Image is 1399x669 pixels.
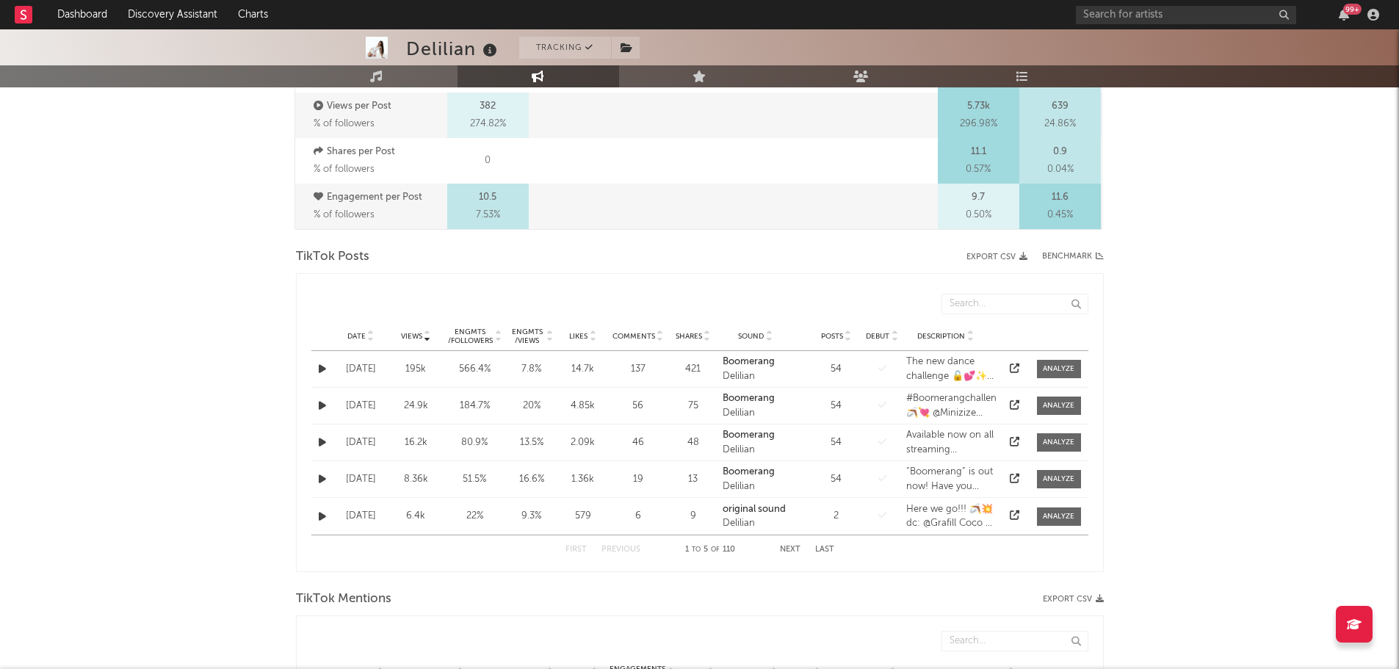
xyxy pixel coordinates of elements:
[671,472,715,487] div: 13
[612,435,664,450] div: 46
[906,355,997,383] div: The new dance challenge 🔓💕✨ เริ่มเลย 5! 6! 7! 8! 👏🏽 #Boomerang #BoomerangChallenge #Delilian #new...
[510,509,554,524] div: 9.3 %
[612,509,664,524] div: 6
[917,332,965,341] span: Description
[296,248,369,266] span: TikTok Posts
[723,516,789,531] div: Delilian
[480,98,496,115] p: 382
[723,480,789,494] div: Delilian
[966,161,991,178] span: 0.57 %
[510,435,554,450] div: 13.5 %
[971,143,986,161] p: 11.1
[1043,595,1104,604] button: Export CSV
[337,509,385,524] div: [DATE]
[1044,115,1076,133] span: 24.86 %
[814,509,858,524] div: 2
[723,406,789,421] div: Delilian
[447,435,502,450] div: 80.9 %
[906,465,997,493] div: “Boomerang” is out now! Have you listened to it yet? 🪃💕🎧 🔗 link in bio #Boomerang #Delilian #newm...
[1052,189,1069,206] p: 11.6
[561,509,605,524] div: 579
[612,399,664,413] div: 56
[337,362,385,377] div: [DATE]
[510,472,554,487] div: 16.6 %
[723,355,789,383] a: BoomerangDelilian
[314,143,444,161] p: Shares per Post
[519,37,611,59] button: Tracking
[314,189,444,206] p: Engagement per Post
[337,472,385,487] div: [DATE]
[723,502,789,531] a: original soundDelilian
[941,294,1088,314] input: Search...
[1047,161,1074,178] span: 0.04 %
[670,541,751,559] div: 1 5 110
[723,443,789,458] div: Delilian
[966,206,991,224] span: 0.50 %
[671,399,715,413] div: 75
[510,362,554,377] div: 7.8 %
[1076,6,1296,24] input: Search for artists
[447,362,502,377] div: 566.4 %
[601,546,640,554] button: Previous
[314,119,375,129] span: % of followers
[296,590,391,608] span: TikTok Mentions
[941,631,1088,651] input: Search...
[814,399,858,413] div: 54
[470,115,506,133] span: 274.82 %
[337,399,385,413] div: [DATE]
[711,546,720,553] span: of
[821,332,843,341] span: Posts
[866,332,889,341] span: Debut
[676,332,702,341] span: Shares
[447,399,502,413] div: 184.7 %
[815,546,834,554] button: Last
[1052,98,1069,115] p: 639
[612,472,664,487] div: 19
[723,465,789,493] a: BoomerangDelilian
[447,138,529,184] div: 0
[337,435,385,450] div: [DATE]
[906,391,997,420] div: #Boomerangchallenge 🪃💘 @Minizize Dance Studio #Boomerang #Delilian #Dance #trending #fyp
[392,435,440,450] div: 16.2k
[392,472,440,487] div: 8.36k
[476,206,500,224] span: 7.53 %
[738,332,764,341] span: Sound
[561,472,605,487] div: 1.36k
[1339,9,1349,21] button: 99+
[972,189,985,206] p: 9.7
[406,37,501,61] div: Delilian
[1042,248,1104,266] div: Benchmark
[1047,206,1073,224] span: 0.45 %
[692,546,701,553] span: to
[671,362,715,377] div: 421
[561,435,605,450] div: 2.09k
[347,332,366,341] span: Date
[447,472,502,487] div: 51.5 %
[814,435,858,450] div: 54
[780,546,800,554] button: Next
[1343,4,1362,15] div: 99 +
[671,509,715,524] div: 9
[565,546,587,554] button: First
[314,210,375,220] span: % of followers
[612,332,655,341] span: Comments
[967,98,990,115] p: 5.73k
[723,467,775,477] strong: Boomerang
[510,399,554,413] div: 20 %
[314,98,444,115] p: Views per Post
[723,369,789,384] div: Delilian
[510,328,545,345] div: Engmts / Views
[723,357,775,366] strong: Boomerang
[392,509,440,524] div: 6.4k
[314,164,375,174] span: % of followers
[447,328,494,345] div: Engmts / Followers
[814,472,858,487] div: 54
[723,391,789,420] a: BoomerangDelilian
[723,428,789,457] a: BoomerangDelilian
[392,399,440,413] div: 24.9k
[671,435,715,450] div: 48
[569,332,588,341] span: Likes
[479,189,496,206] p: 10.5
[723,505,786,514] strong: original sound
[561,362,605,377] div: 14.7k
